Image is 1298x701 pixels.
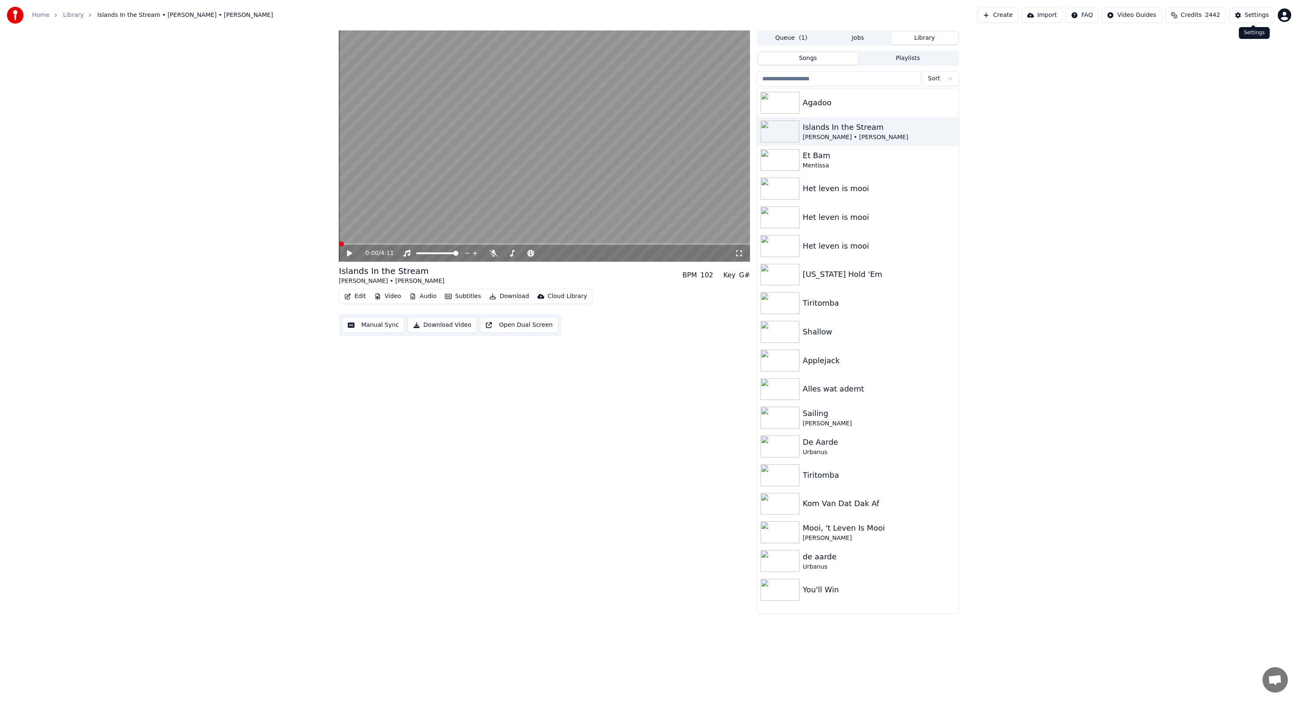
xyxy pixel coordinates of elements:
[803,498,955,509] div: Kom Van Dat Dak Af
[803,436,955,448] div: De Aarde
[381,249,394,257] span: 4:11
[1263,667,1288,693] div: Open chat
[1165,8,1226,23] button: Credits2442
[700,270,713,280] div: 102
[803,268,955,280] div: [US_STATE] Hold 'Em
[803,551,955,563] div: de aarde
[1239,27,1270,39] div: Settings
[548,292,587,301] div: Cloud Library
[7,7,24,24] img: youka
[342,318,404,333] button: Manual Sync
[371,290,404,302] button: Video
[803,383,955,395] div: Alles wat ademt
[803,448,955,457] div: Urbanus
[339,277,444,285] div: [PERSON_NAME] • [PERSON_NAME]
[803,162,955,170] div: Mentissa
[365,249,379,257] span: 0:00
[406,290,440,302] button: Audio
[758,32,825,44] button: Queue
[825,32,892,44] button: Jobs
[1245,11,1269,19] div: Settings
[365,249,386,257] div: /
[891,32,958,44] button: Library
[1066,8,1098,23] button: FAQ
[803,522,955,534] div: Mooi, 't Leven Is Mooi
[803,121,955,133] div: Islands In the Stream
[799,34,807,42] span: ( 1 )
[858,52,958,65] button: Playlists
[928,74,940,83] span: Sort
[803,326,955,338] div: Shallow
[803,133,955,142] div: [PERSON_NAME] • [PERSON_NAME]
[1181,11,1202,19] span: Credits
[408,318,477,333] button: Download Video
[803,584,955,596] div: You'll Win
[63,11,84,19] a: Library
[758,52,858,65] button: Songs
[803,240,955,252] div: Het leven is mooi
[803,534,955,542] div: [PERSON_NAME]
[803,150,955,162] div: Et Bam
[803,408,955,419] div: Sailing
[739,270,750,280] div: G#
[803,355,955,367] div: Applejack
[803,563,955,571] div: Urbanus
[803,97,955,109] div: Agadoo
[339,265,444,277] div: Islands In the Stream
[1102,8,1162,23] button: Video Guides
[1022,8,1062,23] button: Import
[32,11,49,19] a: Home
[1229,8,1274,23] button: Settings
[803,469,955,481] div: Tiritomba
[803,419,955,428] div: [PERSON_NAME]
[803,297,955,309] div: Tiritomba
[803,183,955,194] div: Het leven is mooi
[723,270,736,280] div: Key
[341,290,369,302] button: Edit
[480,318,558,333] button: Open Dual Screen
[803,211,955,223] div: Het leven is mooi
[32,11,273,19] nav: breadcrumb
[442,290,484,302] button: Subtitles
[977,8,1018,23] button: Create
[682,270,697,280] div: BPM
[97,11,273,19] span: Islands In the Stream • [PERSON_NAME] • [PERSON_NAME]
[1205,11,1220,19] span: 2442
[486,290,532,302] button: Download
